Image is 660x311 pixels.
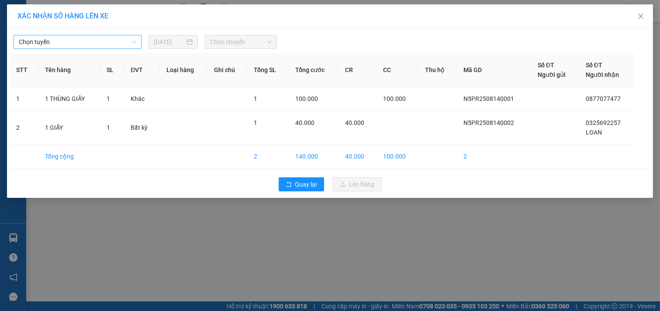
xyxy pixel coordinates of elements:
[295,180,317,189] span: Quay lại
[295,95,318,102] span: 100.000
[345,119,364,126] span: 40.000
[38,87,100,111] td: 1 THÙNG GIẤY
[73,41,120,52] li: (c) 2017
[383,95,406,102] span: 100.000
[17,12,108,20] span: XÁC NHẬN SỐ HÀNG LÊN XE
[73,33,120,40] b: [DOMAIN_NAME]
[9,53,38,87] th: STT
[254,119,257,126] span: 1
[54,13,86,54] b: Gửi khách hàng
[19,35,136,48] span: Chọn tuyến
[107,124,110,131] span: 1
[288,145,338,169] td: 140.000
[338,53,376,87] th: CR
[124,87,159,111] td: Khác
[124,111,159,145] td: Bất kỳ
[254,95,257,102] span: 1
[418,53,456,87] th: Thu hộ
[11,56,38,97] b: Xe Đăng Nhân
[38,145,100,169] td: Tổng cộng
[95,11,116,32] img: logo.jpg
[538,71,566,78] span: Người gửi
[333,177,382,191] button: uploadLên hàng
[295,119,314,126] span: 40.000
[107,95,110,102] span: 1
[210,35,272,48] span: Chọn chuyến
[463,95,514,102] span: N5PR2508140001
[124,53,159,87] th: ĐVT
[9,87,38,111] td: 1
[586,71,619,78] span: Người nhận
[463,119,514,126] span: N5PR2508140002
[456,145,531,169] td: 2
[586,129,602,136] span: LOAN
[456,53,531,87] th: Mã GD
[38,53,100,87] th: Tên hàng
[286,181,292,188] span: rollback
[586,62,602,69] span: Số ĐT
[247,145,288,169] td: 2
[637,13,644,20] span: close
[288,53,338,87] th: Tổng cước
[629,4,653,29] button: Close
[154,37,185,47] input: 14/08/2025
[247,53,288,87] th: Tổng SL
[586,119,621,126] span: 0325692257
[9,111,38,145] td: 2
[376,145,418,169] td: 100.000
[586,95,621,102] span: 0877077477
[159,53,207,87] th: Loại hàng
[100,53,124,87] th: SL
[38,111,100,145] td: 1 GIẤY
[376,53,418,87] th: CC
[338,145,376,169] td: 40.000
[279,177,324,191] button: rollbackQuay lại
[538,62,554,69] span: Số ĐT
[207,53,247,87] th: Ghi chú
